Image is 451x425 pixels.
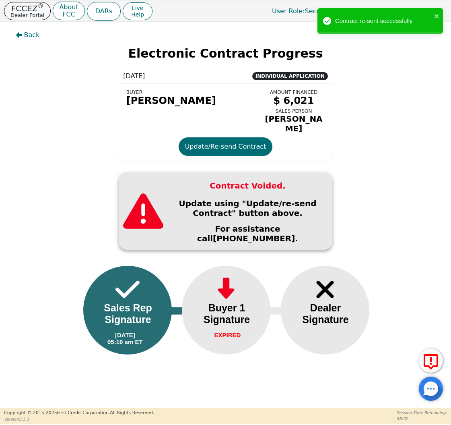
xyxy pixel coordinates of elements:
img: warning Red Desktop [123,191,163,231]
span: All Rights Reserved. [110,410,154,415]
button: Report Error to FCC [419,348,443,373]
p: Session Time Remaining: [397,410,447,416]
div: $ 6,021 [263,95,325,106]
div: [DATE] 05:10 am ET [107,332,143,345]
span: Live [131,5,144,11]
div: Sales Rep Signature [95,302,161,325]
button: LiveHelp [123,2,152,20]
div: Buyer 1 Signature [194,302,259,325]
button: FCCEZ®Dealer Portal [4,2,51,20]
span: [DATE] [123,71,145,81]
button: close [434,11,440,21]
button: 4398A:[PERSON_NAME] [349,5,447,17]
p: Dealer Portal [10,12,44,18]
p: Copyright © 2015- 2025 First Credit Corporation. [4,410,154,417]
p: Secondary [264,3,347,19]
img: Frame [313,276,337,303]
span: Help [131,11,144,18]
div: Dealer Signature [293,302,358,325]
div: [PERSON_NAME] [126,95,257,106]
div: BUYER [126,89,257,95]
p: 58:02 [397,416,447,422]
div: [PERSON_NAME] [263,114,325,133]
img: Frame [214,276,238,303]
h2: Electronic Contract Progress [9,46,442,61]
span: Back [24,30,40,40]
div: AMOUNT FINANCED [263,89,325,95]
div: SALES PERSON [263,108,325,114]
p: Version 3.2.3 [4,416,154,422]
button: Back [9,26,46,44]
a: User Role:Secondary [264,3,347,19]
p: For assistance call [PHONE_NUMBER]. [169,224,326,243]
p: About [59,4,78,10]
p: Update using "Update/re-send Contract" button above. [169,199,326,218]
p: FCCEZ [10,4,44,12]
button: Update/Re-send Contract [179,137,273,156]
sup: ® [38,2,44,10]
div: Contract re-sent successfully [335,17,432,26]
img: Frame [115,276,140,303]
span: User Role : [272,7,305,15]
h3: Contract Voided. [169,181,326,191]
button: AboutFCC [53,2,84,21]
div: EXPIRED [214,332,241,338]
span: INDIVIDUAL APPLICATION [252,72,328,80]
button: DARs [87,2,121,21]
p: FCC [59,11,78,18]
